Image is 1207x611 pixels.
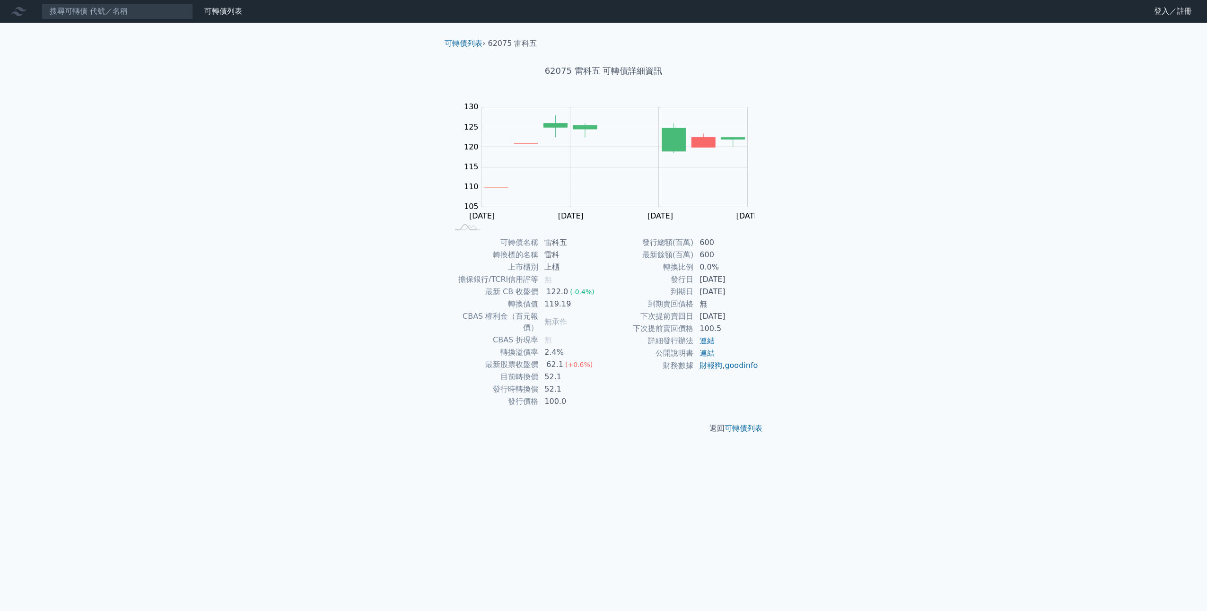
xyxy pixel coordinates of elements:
td: 財務數據 [603,359,694,372]
td: 最新餘額(百萬) [603,249,694,261]
span: (+0.6%) [565,361,593,368]
td: 擔保銀行/TCRI信用評等 [448,273,539,286]
td: [DATE] [694,310,759,323]
td: 下次提前賣回日 [603,310,694,323]
tspan: [DATE] [736,211,762,220]
td: CBAS 權利金（百元報價） [448,310,539,334]
div: 62.1 [544,359,565,370]
td: 119.19 [539,298,603,310]
a: goodinfo [725,361,758,370]
td: 下次提前賣回價格 [603,323,694,335]
td: 600 [694,236,759,249]
td: 到期日 [603,286,694,298]
a: 可轉債列表 [445,39,482,48]
td: 最新股票收盤價 [448,358,539,371]
td: 0.0% [694,261,759,273]
td: 轉換價值 [448,298,539,310]
td: 發行價格 [448,395,539,408]
td: [DATE] [694,286,759,298]
td: 目前轉換價 [448,371,539,383]
td: 轉換溢價率 [448,346,539,358]
h1: 62075 雷科五 可轉債詳細資訊 [437,64,770,78]
g: Chart [459,102,762,220]
td: 52.1 [539,371,603,383]
tspan: 110 [464,182,479,191]
tspan: 125 [464,122,479,131]
td: 轉換標的名稱 [448,249,539,261]
td: 雷科五 [539,236,603,249]
td: 2.4% [539,346,603,358]
tspan: 120 [464,142,479,151]
td: 上櫃 [539,261,603,273]
a: 可轉債列表 [204,7,242,16]
tspan: [DATE] [469,211,495,220]
td: 轉換比例 [603,261,694,273]
td: 100.0 [539,395,603,408]
a: 財報狗 [700,361,722,370]
td: , [694,359,759,372]
a: 連結 [700,336,715,345]
li: 62075 雷科五 [488,38,537,49]
span: 無承作 [544,317,567,326]
tspan: 105 [464,202,479,211]
span: 無 [544,275,552,284]
tspan: [DATE] [558,211,584,220]
td: 到期賣回價格 [603,298,694,310]
td: 發行時轉換價 [448,383,539,395]
input: 搜尋可轉債 代號／名稱 [42,3,193,19]
a: 可轉債列表 [725,424,762,433]
td: 雷科 [539,249,603,261]
td: 發行總額(百萬) [603,236,694,249]
td: 詳細發行辦法 [603,335,694,347]
td: 上市櫃別 [448,261,539,273]
td: [DATE] [694,273,759,286]
td: 100.5 [694,323,759,335]
a: 連結 [700,349,715,358]
td: 無 [694,298,759,310]
td: 公開說明書 [603,347,694,359]
span: 無 [544,335,552,344]
td: 最新 CB 收盤價 [448,286,539,298]
a: 登入／註冊 [1146,4,1199,19]
tspan: 115 [464,162,479,171]
span: (-0.4%) [570,288,595,296]
p: 返回 [437,423,770,434]
td: 600 [694,249,759,261]
div: 122.0 [544,286,570,297]
td: 發行日 [603,273,694,286]
tspan: [DATE] [647,211,673,220]
td: 52.1 [539,383,603,395]
li: › [445,38,485,49]
td: CBAS 折現率 [448,334,539,346]
tspan: 130 [464,102,479,111]
td: 可轉債名稱 [448,236,539,249]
